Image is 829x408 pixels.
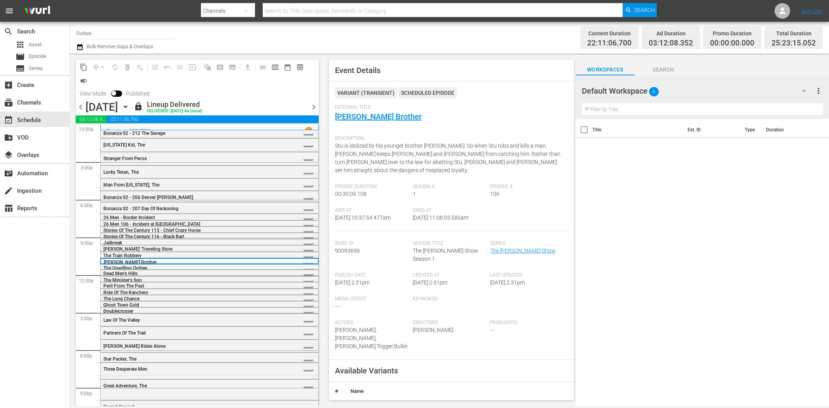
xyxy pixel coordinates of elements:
span: Bulk Remove Gaps & Overlaps [86,44,153,49]
span: The Minister's Son [103,277,142,283]
th: Name [344,382,574,401]
span: Fill episodes with ad slates [174,61,186,73]
span: 106 [490,191,499,197]
span: Bonanza S2 - 212 The Savage [103,131,165,136]
th: Duration [761,119,808,141]
button: Search [623,3,657,17]
span: [PERSON_NAME] Rides Alone [103,343,166,349]
span: Partners Of The Trail [103,330,146,336]
span: Workspaces [576,65,634,75]
span: Created At [413,272,487,279]
span: Search [634,3,655,17]
span: [DATE] 2:31pm [490,279,525,286]
div: Ad Duration [649,28,693,39]
span: VARIANT [304,252,314,258]
span: Ingestion [4,186,13,195]
span: VARIANT [304,169,314,175]
div: Promo Duration [710,28,754,39]
th: Title [592,119,683,141]
span: Asset [16,40,25,49]
span: Man From [US_STATE], The [103,182,159,188]
span: View Mode: [76,91,111,97]
div: Lineup Delivered [147,100,202,109]
span: VARIANT [304,205,314,211]
span: --- [490,327,495,333]
span: Asset [29,41,42,49]
span: VARIANT [304,308,314,314]
span: Series [16,64,25,73]
span: Bonanza S2 - 206 Denver [PERSON_NAME] [103,195,193,200]
span: Last Updated [490,272,564,279]
div: Total Duration [771,28,816,39]
span: VARIANT [303,259,313,265]
span: Season Title [413,241,487,247]
div: [DATE] [86,101,118,113]
span: [PERSON_NAME] [413,327,453,333]
span: Episode [29,52,46,60]
span: VARIANT [304,239,314,246]
a: [PERSON_NAME] Brother [335,112,422,121]
span: Actors [335,320,409,326]
span: Stories Of The Century 115 - Chief Crazy Horse [103,228,201,233]
span: VARIANT [304,227,314,233]
a: The [PERSON_NAME] Show [490,248,555,254]
span: VARIANT [304,194,314,200]
span: Create Series Block [226,61,239,73]
span: [PERSON_NAME],[PERSON_NAME],[PERSON_NAME],Trigger,Bullet [335,327,408,349]
span: Airs At [335,207,409,214]
span: Directors [413,320,487,326]
th: Type [740,119,761,141]
span: Wurl Id [335,241,409,247]
span: VARIANT [304,330,314,336]
span: Law Of The Valley [103,317,140,323]
span: Loop Content [109,61,121,73]
span: Dead Men's Hills [103,271,138,276]
span: VOD [4,133,13,142]
span: 22:11:06.700 [587,39,632,48]
span: Month Calendar View [281,61,294,73]
a: Bonanza [106,128,128,134]
span: Episode # [490,184,564,190]
span: 00:30:09.108 [335,191,367,197]
span: Stranger From Pecos [103,156,147,161]
span: lock [134,102,143,111]
span: preview_outlined [296,63,304,71]
span: Day Calendar View [254,59,269,75]
span: Series [29,65,43,72]
span: chevron_left [76,102,86,112]
p: / [128,128,130,134]
span: Refresh All Search Blocks [199,59,214,75]
span: Create [4,80,13,90]
span: Episode [16,52,25,61]
span: Customize Events [146,59,161,75]
span: [US_STATE] Kid, The [103,142,145,148]
span: VARIANT [304,356,314,362]
span: VARIANT [304,343,314,349]
div: Content Duration [587,28,632,39]
span: VARIANT [304,233,314,239]
span: Three Desperate Men [103,366,147,372]
span: 25:23:15.052 [771,39,816,48]
span: VARIANT [304,130,314,136]
span: Doublecrosser [103,309,133,314]
span: Star Packer, The [103,356,136,362]
span: Select an event to delete [121,61,134,73]
span: VARIANT [304,141,314,148]
span: The Unwilling Outlaw [103,265,147,271]
span: 03:12:08.352 [76,115,106,123]
span: Create Search Block [214,61,226,73]
span: The Train Robbery [103,253,141,258]
div: Scheduled Episode [399,87,457,98]
span: [PERSON_NAME]' Traveling Store [103,246,173,252]
span: Stories Of The Century 116 - Black Bart [103,234,184,239]
th: Ext. ID [683,119,740,141]
span: toggle_on [80,77,87,85]
span: VARIANT [304,270,314,276]
span: [DATE] 2:31pm [335,279,370,286]
span: Published [122,91,154,97]
span: Download as CSV [239,59,254,75]
span: Clear Lineup [134,61,146,73]
span: Season # [413,184,487,190]
span: [DATE] 10:37:54.477am [335,214,391,221]
span: Overlays [4,150,13,160]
